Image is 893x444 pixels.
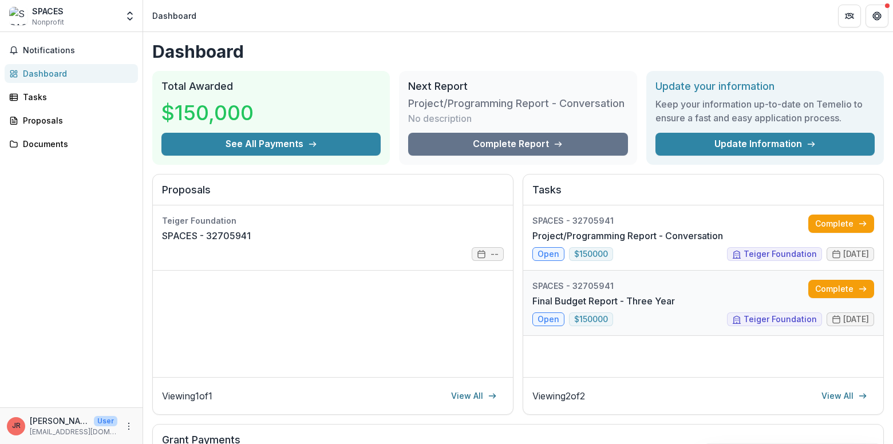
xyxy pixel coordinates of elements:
div: Tasks [23,91,129,103]
img: SPACES [9,7,27,25]
button: Open entity switcher [122,5,138,27]
nav: breadcrumb [148,7,201,24]
h2: Proposals [162,184,504,205]
h3: Project/Programming Report - Conversation [408,97,625,110]
p: User [94,416,117,426]
a: Final Budget Report - Three Year [532,294,675,308]
span: Notifications [23,46,133,55]
a: Documents [5,134,138,153]
button: Notifications [5,41,138,60]
p: Viewing 1 of 1 [162,389,212,403]
a: Complete [808,280,874,298]
a: Dashboard [5,64,138,83]
button: See All Payments [161,133,381,156]
h2: Next Report [408,80,627,93]
a: Tasks [5,88,138,106]
div: Proposals [23,114,129,126]
button: Get Help [866,5,888,27]
p: [EMAIL_ADDRESS][DOMAIN_NAME] [30,427,117,437]
h2: Tasks [532,184,874,205]
div: Jessica Rowan [12,422,21,430]
span: Nonprofit [32,17,64,27]
p: Viewing 2 of 2 [532,389,585,403]
div: Documents [23,138,129,150]
a: Project/Programming Report - Conversation [532,229,723,243]
p: No description [408,112,472,125]
a: View All [815,387,874,405]
div: Dashboard [23,68,129,80]
p: [PERSON_NAME] [30,415,89,427]
div: Dashboard [152,10,196,22]
button: More [122,419,136,433]
a: Complete Report [408,133,627,156]
a: Complete [808,215,874,233]
h1: Dashboard [152,41,884,62]
a: Proposals [5,111,138,130]
h2: Update your information [655,80,875,93]
button: Partners [838,5,861,27]
div: SPACES [32,5,64,17]
a: View All [444,387,504,405]
h3: $150,000 [161,97,254,128]
a: SPACES - 32705941 [162,229,251,243]
h3: Keep your information up-to-date on Temelio to ensure a fast and easy application process. [655,97,875,125]
h2: Total Awarded [161,80,381,93]
a: Update Information [655,133,875,156]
